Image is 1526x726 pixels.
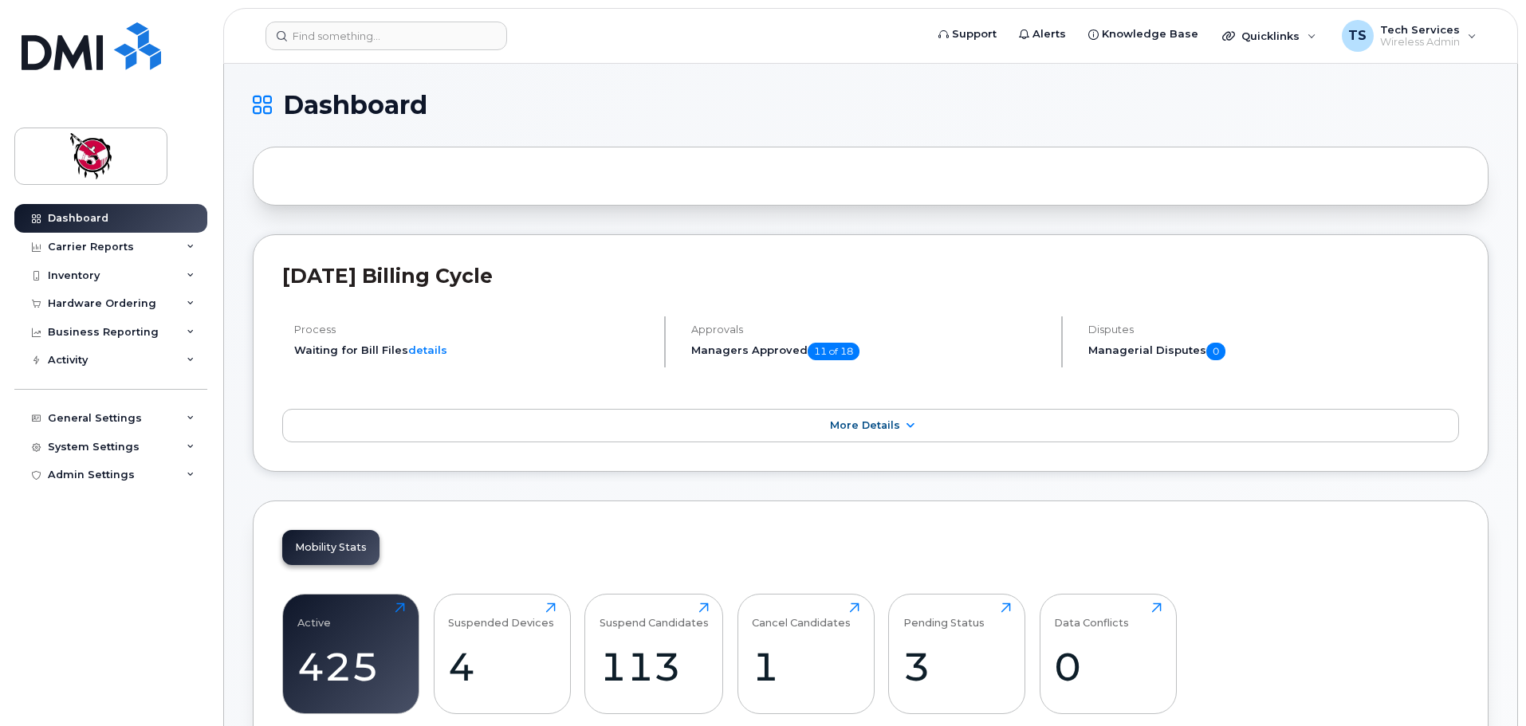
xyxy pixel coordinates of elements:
li: Waiting for Bill Files [294,343,651,358]
h5: Managers Approved [691,343,1048,360]
div: 113 [600,643,709,690]
div: Suspend Candidates [600,602,709,629]
div: Cancel Candidates [752,602,851,629]
div: Suspended Devices [448,602,554,629]
h4: Disputes [1088,324,1459,336]
div: Pending Status [903,602,985,629]
div: 4 [448,643,556,690]
span: 0 [1206,343,1225,360]
h5: Managerial Disputes [1088,343,1459,360]
a: Cancel Candidates1 [752,602,859,704]
div: 0 [1054,643,1162,690]
span: 11 of 18 [808,343,859,360]
a: Data Conflicts0 [1054,602,1162,704]
div: Active [297,602,331,629]
a: Active425 [297,602,405,704]
span: More Details [830,419,900,431]
h4: Process [294,324,651,336]
h2: [DATE] Billing Cycle [282,264,1459,288]
iframe: Messenger Launcher [1457,657,1514,714]
a: details [408,343,447,356]
div: 3 [903,643,1011,690]
div: 1 [752,643,859,690]
a: Pending Status3 [903,602,1011,704]
div: 425 [297,643,405,690]
a: Suspended Devices4 [448,602,556,704]
h4: Approvals [691,324,1048,336]
div: Data Conflicts [1054,602,1129,629]
span: Dashboard [283,93,427,117]
a: Suspend Candidates113 [600,602,709,704]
